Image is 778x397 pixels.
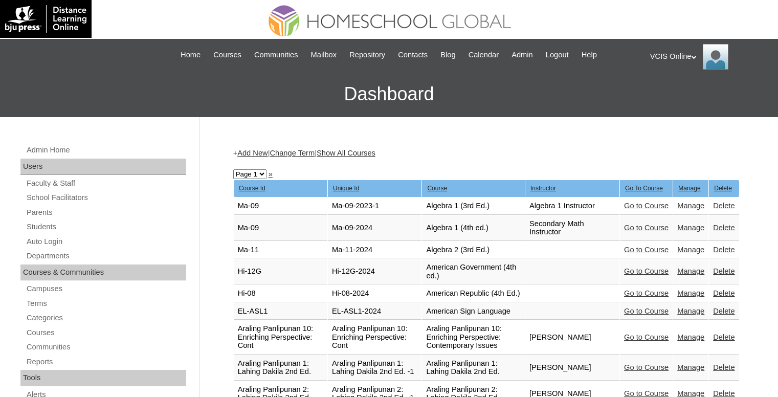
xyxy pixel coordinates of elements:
[328,197,421,215] td: Ma-09-2023-1
[234,215,327,241] td: Ma-09
[422,259,525,284] td: American Government (4th ed.)
[234,197,327,215] td: Ma-09
[311,49,337,61] span: Mailbox
[26,235,186,248] a: Auto Login
[26,220,186,233] a: Students
[525,355,619,381] td: [PERSON_NAME]
[625,185,663,192] u: Go To Course
[506,49,538,61] a: Admin
[677,307,704,315] a: Manage
[650,44,768,70] div: VCIS Online
[269,170,273,178] a: »
[713,202,735,210] a: Delete
[713,289,735,297] a: Delete
[469,49,499,61] span: Calendar
[26,191,186,204] a: School Facilitators
[422,241,525,259] td: Algebra 2 (3rd Ed.)
[677,289,704,297] a: Manage
[677,333,704,341] a: Manage
[525,215,619,241] td: Secondary Math Instructor
[328,355,421,381] td: Araling Panlipunan 1: Lahing Dakila 2nd Ed. -1
[239,185,265,192] u: Course Id
[270,149,315,157] a: Change Term
[328,285,421,302] td: Hi-08-2024
[237,149,268,157] a: Add New
[422,320,525,355] td: Araling Panlipunan 10: Enriching Perspective: Contemporary Issues
[393,49,433,61] a: Contacts
[306,49,342,61] a: Mailbox
[328,303,421,320] td: EL-ASL1-2024
[435,49,460,61] a: Blog
[677,246,704,254] a: Manage
[624,307,669,315] a: Go to Course
[26,356,186,368] a: Reports
[213,49,241,61] span: Courses
[422,303,525,320] td: American Sign Language
[5,71,773,117] h3: Dashboard
[422,197,525,215] td: Algebra 1 (3rd Ed.)
[328,320,421,355] td: Araling Panlipunan 10: Enriching Perspective: Cont
[20,159,186,175] div: Users
[254,49,298,61] span: Communities
[26,312,186,324] a: Categories
[26,297,186,310] a: Terms
[713,333,735,341] a: Delete
[677,363,704,371] a: Manage
[713,307,735,315] a: Delete
[398,49,428,61] span: Contacts
[20,370,186,386] div: Tools
[546,49,569,61] span: Logout
[541,49,574,61] a: Logout
[525,320,619,355] td: [PERSON_NAME]
[26,282,186,295] a: Campuses
[677,202,704,210] a: Manage
[328,259,421,284] td: Hi-12G-2024
[349,49,385,61] span: Repository
[512,49,533,61] span: Admin
[525,197,619,215] td: Algebra 1 Instructor
[233,148,740,159] div: + | |
[713,363,735,371] a: Delete
[713,224,735,232] a: Delete
[26,341,186,354] a: Communities
[624,202,669,210] a: Go to Course
[333,185,359,192] u: Unique Id
[234,303,327,320] td: EL-ASL1
[624,246,669,254] a: Go to Course
[440,49,455,61] span: Blog
[422,355,525,381] td: Araling Panlipunan 1: Lahing Dakila 2nd Ed.
[20,264,186,281] div: Courses & Communities
[328,241,421,259] td: Ma-11-2024
[576,49,602,61] a: Help
[234,241,327,259] td: Ma-11
[5,5,86,33] img: logo-white.png
[234,259,327,284] td: Hi-12G
[208,49,247,61] a: Courses
[624,289,669,297] a: Go to Course
[175,49,206,61] a: Home
[713,246,735,254] a: Delete
[713,267,735,275] a: Delete
[249,49,303,61] a: Communities
[422,215,525,241] td: Algebra 1 (4th ed.)
[181,49,201,61] span: Home
[703,44,728,70] img: VCIS Online Admin
[677,224,704,232] a: Manage
[582,49,597,61] span: Help
[422,285,525,302] td: American Republic (4th Ed.)
[714,185,732,192] u: Delete
[317,149,375,157] a: Show All Courses
[344,49,390,61] a: Repository
[234,355,327,381] td: Araling Panlipunan 1: Lahing Dakila 2nd Ed.
[26,144,186,157] a: Admin Home
[234,285,327,302] td: Hi-08
[624,363,669,371] a: Go to Course
[677,267,704,275] a: Manage
[678,185,700,192] u: Manage
[463,49,504,61] a: Calendar
[328,215,421,241] td: Ma-09-2024
[26,206,186,219] a: Parents
[26,250,186,262] a: Departments
[530,185,556,192] u: Instructor
[624,224,669,232] a: Go to Course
